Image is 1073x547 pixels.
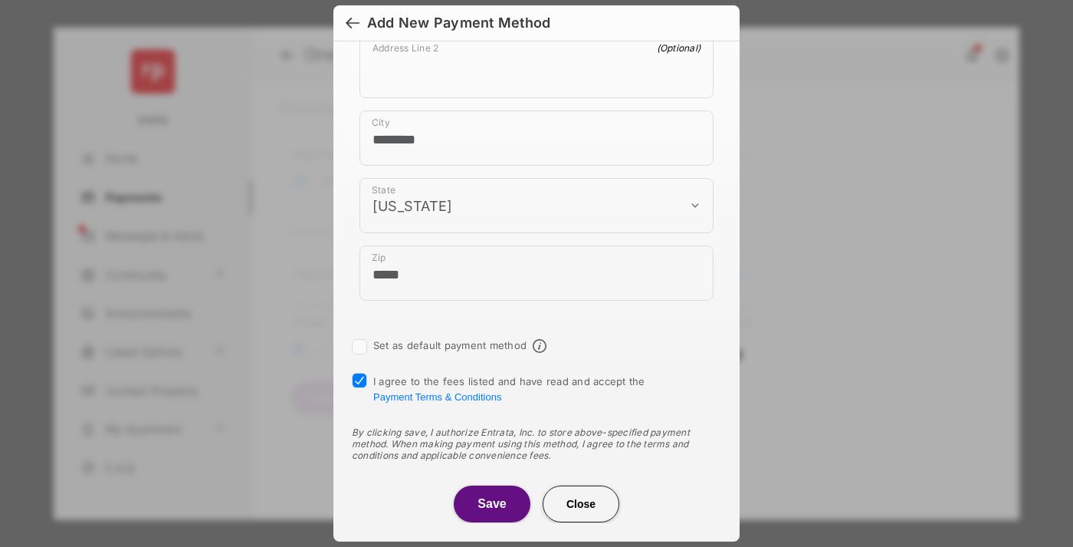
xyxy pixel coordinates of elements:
span: Default payment method info [533,339,546,353]
div: Add New Payment Method [367,15,550,31]
button: I agree to the fees listed and have read and accept the [373,391,501,403]
div: payment_method_screening[postal_addresses][locality] [359,110,714,166]
div: payment_method_screening[postal_addresses][addressLine2] [359,35,714,98]
button: Close [543,486,619,522]
div: By clicking save, I authorize Entrata, Inc. to store above-specified payment method. When making ... [352,427,721,461]
label: Set as default payment method [373,339,527,351]
div: payment_method_screening[postal_addresses][postalCode] [359,245,714,301]
div: payment_method_screening[postal_addresses][administrativeArea] [359,178,714,233]
span: I agree to the fees listed and have read and accept the [373,375,645,403]
button: Save [454,486,530,522]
